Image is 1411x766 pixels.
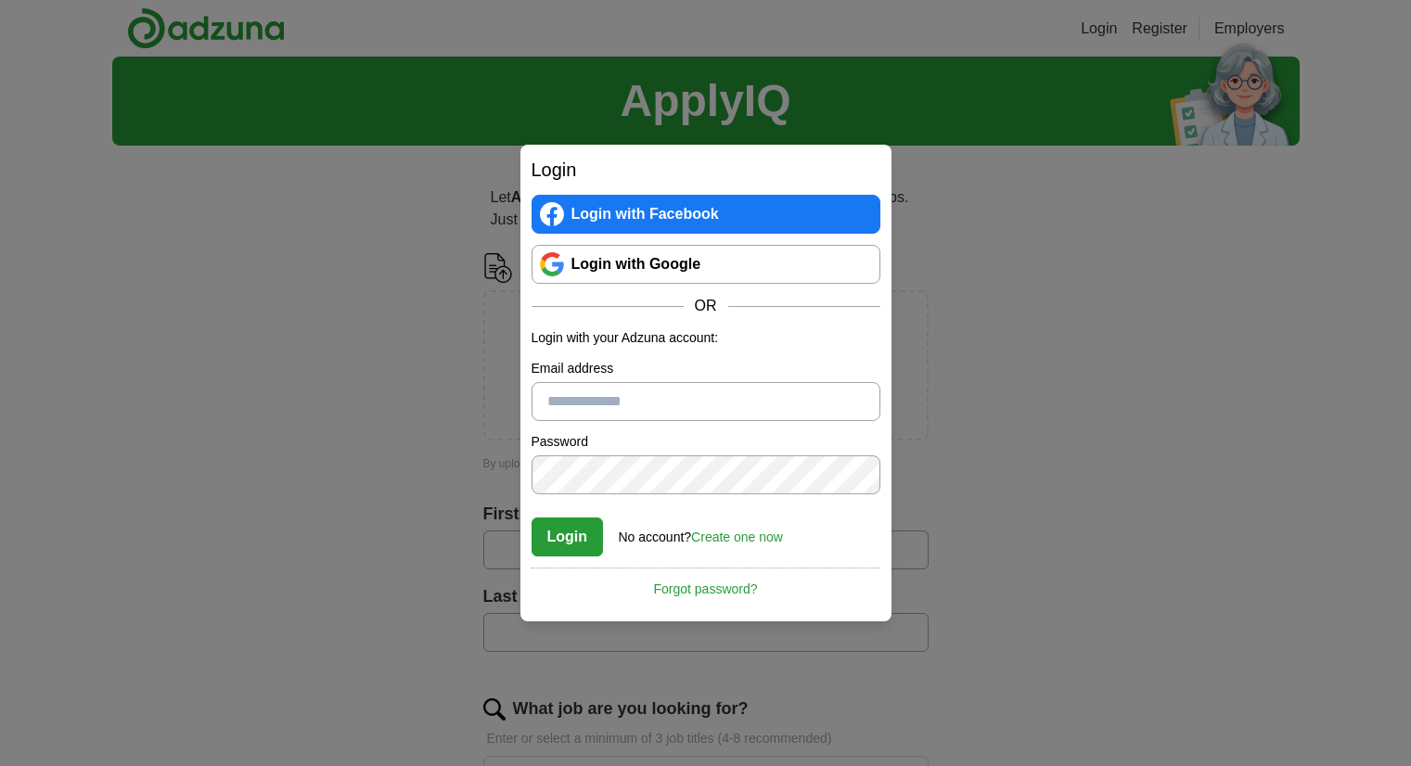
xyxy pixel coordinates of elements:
label: Email address [532,359,880,378]
button: Login [532,517,604,556]
div: No account? [619,517,783,547]
span: OR [684,295,728,317]
label: Password [532,432,880,452]
a: Forgot password? [532,568,880,599]
p: Login with your Adzuna account: [532,328,880,348]
a: Login with Facebook [532,195,880,234]
a: Create one now [691,530,783,544]
a: Login with Google [532,245,880,284]
h2: Login [532,156,880,184]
